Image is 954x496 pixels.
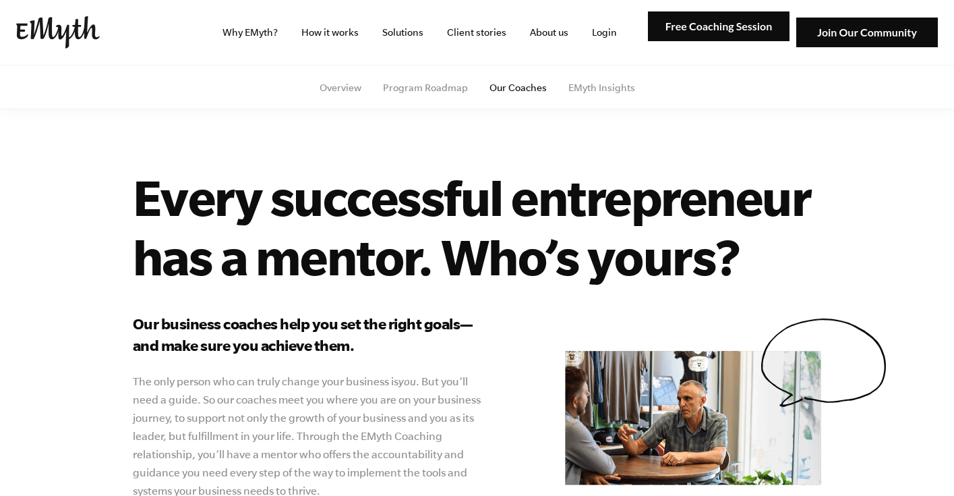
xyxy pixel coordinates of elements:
h1: Every successful entrepreneur has a mentor. Who’s yours? [133,167,887,286]
a: Program Roadmap [383,82,468,93]
img: EMyth [16,16,100,49]
img: e-myth business coaching our coaches mentor don matt talking [565,351,821,485]
a: Overview [320,82,361,93]
img: Join Our Community [796,18,938,48]
iframe: Chat Widget [887,431,954,496]
h3: Our business coaches help you set the right goals—and make sure you achieve them. [133,313,487,356]
a: Our Coaches [489,82,547,93]
a: EMyth Insights [568,82,635,93]
img: Free Coaching Session [648,11,789,42]
i: you [398,375,416,387]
